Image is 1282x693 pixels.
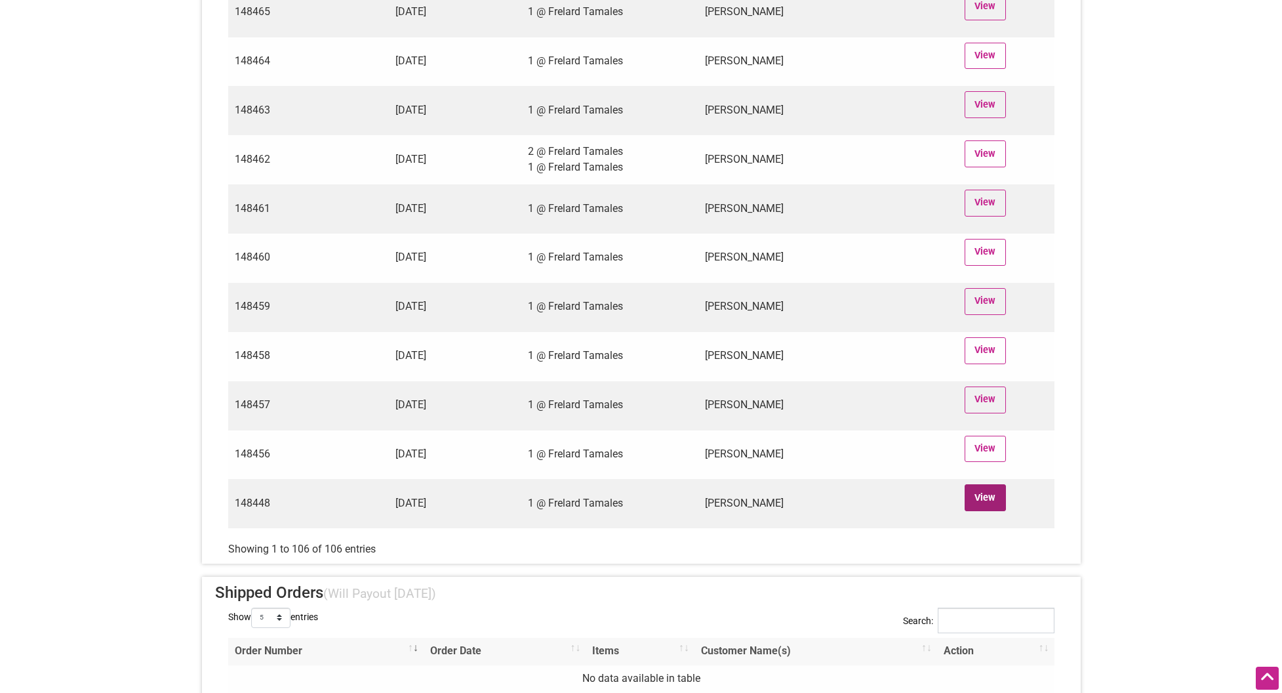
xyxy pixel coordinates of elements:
td: [DATE] [389,37,521,87]
td: [PERSON_NAME] [698,332,958,381]
td: 1 @ Frelard Tamales [521,381,698,430]
td: 1 @ Frelard Tamales [521,332,698,381]
td: 148460 [228,234,389,283]
a: View [965,239,1006,266]
th: Action: activate to sort column ascending [937,638,1054,665]
td: 1 @ Frelard Tamales [521,86,698,135]
th: Items: activate to sort column ascending [586,638,694,665]
div: Scroll Back to Top [1256,667,1279,690]
td: [DATE] [389,135,521,184]
small: (Will Payout [DATE]) [323,586,436,601]
td: [PERSON_NAME] [698,430,958,480]
td: 148456 [228,430,389,480]
td: [PERSON_NAME] [698,479,958,528]
a: View [965,387,1006,413]
td: 148462 [228,135,389,184]
th: Customer Name(s): activate to sort column ascending [694,638,937,665]
input: Search: [938,608,1054,633]
a: View [965,91,1006,118]
a: View [965,43,1006,70]
td: 1 @ Frelard Tamales [521,37,698,87]
td: [PERSON_NAME] [698,184,958,234]
select: Showentries [251,608,290,628]
td: [DATE] [389,86,521,135]
label: Show entries [228,608,318,628]
td: 1 @ Frelard Tamales [521,234,698,283]
td: [DATE] [389,479,521,528]
a: View [965,140,1006,167]
td: [DATE] [389,430,521,480]
th: Order Date: activate to sort column ascending [424,638,586,665]
td: [PERSON_NAME] [698,381,958,430]
label: Search: [903,608,1054,644]
a: View [965,436,1006,463]
td: [DATE] [389,332,521,381]
td: 148458 [228,332,389,381]
td: 148459 [228,283,389,332]
a: View [965,288,1006,315]
a: View [965,484,1006,511]
td: 1 @ Frelard Tamales [521,479,698,528]
th: Order Number: activate to sort column ascending [228,638,424,665]
td: [PERSON_NAME] [698,234,958,283]
td: 148448 [228,479,389,528]
td: 148457 [228,381,389,430]
td: [PERSON_NAME] [698,135,958,184]
h4: Shipped Orders [215,583,1068,602]
td: 2 @ Frelard Tamales 1 @ Frelard Tamales [521,135,698,184]
td: 1 @ Frelard Tamales [521,283,698,332]
td: 148461 [228,184,389,234]
div: Showing 1 to 106 of 106 entries [228,532,561,557]
td: 1 @ Frelard Tamales [521,430,698,480]
td: 148463 [228,86,389,135]
td: 1 @ Frelard Tamales [521,184,698,234]
a: View [965,190,1006,217]
td: 148464 [228,37,389,87]
td: [DATE] [389,184,521,234]
td: [PERSON_NAME] [698,283,958,332]
td: [PERSON_NAME] [698,37,958,87]
td: [DATE] [389,234,521,283]
td: [DATE] [389,381,521,430]
td: [PERSON_NAME] [698,86,958,135]
td: [DATE] [389,283,521,332]
a: View [965,337,1006,364]
td: No data available in table [228,665,1054,693]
